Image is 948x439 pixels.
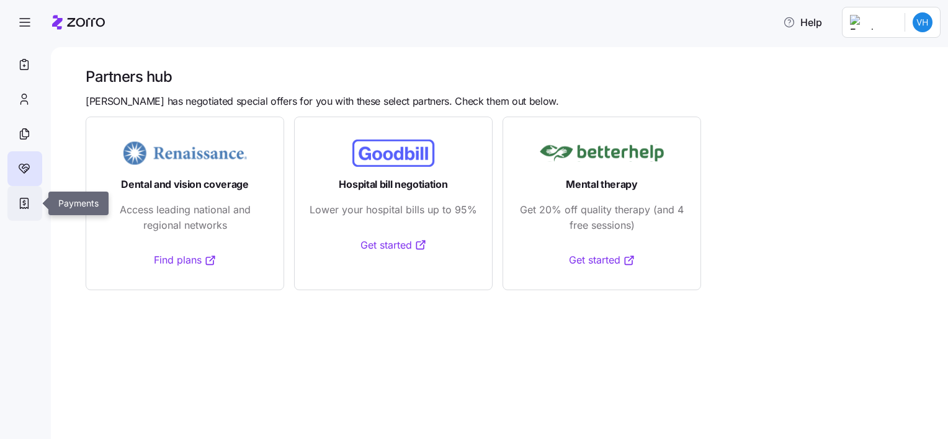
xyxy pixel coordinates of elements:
[518,202,686,233] span: Get 20% off quality therapy (and 4 free sessions)
[913,12,932,32] img: bb0f3d040153d5c10eb800873a7c553f
[101,202,269,233] span: Access leading national and regional networks
[850,15,895,30] img: Employer logo
[569,252,635,268] a: Get started
[154,252,217,268] a: Find plans
[773,10,832,35] button: Help
[566,177,638,192] span: Mental therapy
[86,94,559,109] span: [PERSON_NAME] has negotiated special offers for you with these select partners. Check them out be...
[86,67,931,86] h1: Partners hub
[339,177,447,192] span: Hospital bill negotiation
[360,237,427,253] a: Get started
[783,15,822,30] span: Help
[121,177,249,192] span: Dental and vision coverage
[310,202,477,218] span: Lower your hospital bills up to 95%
